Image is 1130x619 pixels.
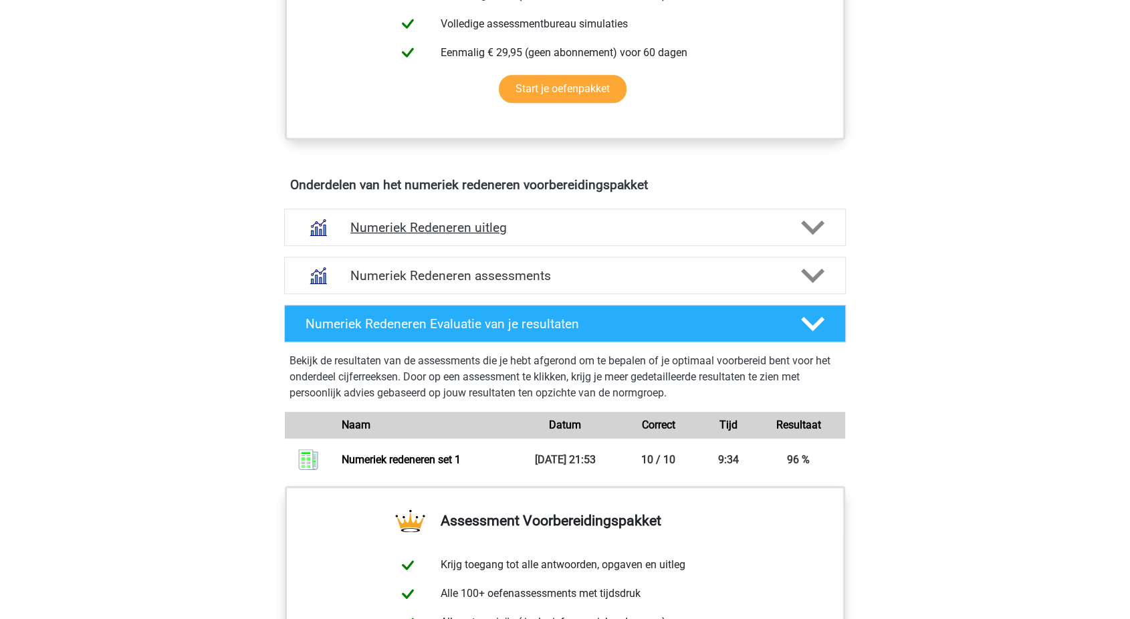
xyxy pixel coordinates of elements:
[518,417,612,433] div: Datum
[612,417,705,433] div: Correct
[290,177,840,193] h4: Onderdelen van het numeriek redeneren voorbereidingspakket
[301,259,335,293] img: numeriek redeneren assessments
[290,353,840,401] p: Bekijk de resultaten van de assessments die je hebt afgerond om te bepalen of je optimaal voorber...
[279,209,851,246] a: uitleg Numeriek Redeneren uitleg
[499,75,627,103] a: Start je oefenpakket
[350,268,780,283] h4: Numeriek Redeneren assessments
[279,305,851,342] a: Numeriek Redeneren Evaluatie van je resultaten
[306,316,780,332] h4: Numeriek Redeneren Evaluatie van je resultaten
[752,417,845,433] div: Resultaat
[279,257,851,294] a: assessments Numeriek Redeneren assessments
[705,417,752,433] div: Tijd
[342,453,461,466] a: Numeriek redeneren set 1
[332,417,518,433] div: Naam
[301,211,335,245] img: numeriek redeneren uitleg
[350,220,780,235] h4: Numeriek Redeneren uitleg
